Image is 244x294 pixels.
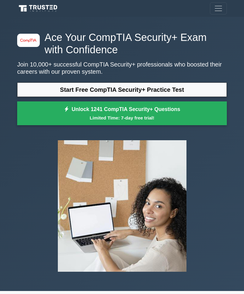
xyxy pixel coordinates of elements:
p: Join 10,000+ successful CompTIA Security+ professionals who boosted their careers with our proven... [17,61,227,75]
button: Toggle navigation [210,2,227,14]
a: Unlock 1241 CompTIA Security+ QuestionsLimited Time: 7-day free trial! [17,101,227,125]
h1: Ace Your CompTIA Security+ Exam with Confidence [17,31,227,56]
small: Limited Time: 7-day free trial! [25,114,219,121]
a: Start Free CompTIA Security+ Practice Test [17,82,227,97]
